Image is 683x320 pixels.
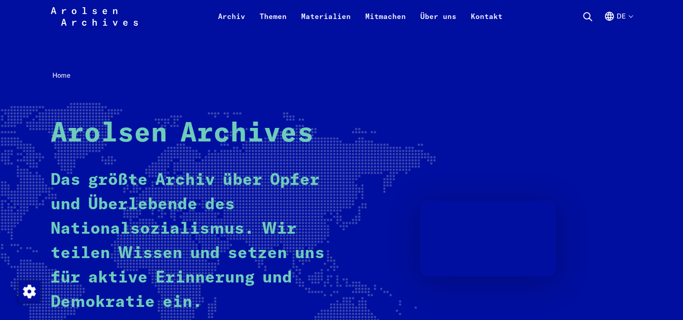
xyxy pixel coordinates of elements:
a: Über uns [413,11,464,33]
a: Mitmachen [358,11,413,33]
a: Materialien [294,11,358,33]
a: Archiv [211,11,252,33]
a: Kontakt [464,11,510,33]
span: Home [52,71,70,80]
p: Das größte Archiv über Opfer und Überlebende des Nationalsozialismus. Wir teilen Wissen und setze... [51,168,325,315]
a: Themen [252,11,294,33]
nav: Breadcrumb [51,69,632,83]
strong: Arolsen Archives [51,120,314,147]
nav: Primär [211,5,510,27]
button: Deutsch, Sprachauswahl [604,11,632,33]
img: Zustimmung ändern [19,281,40,302]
